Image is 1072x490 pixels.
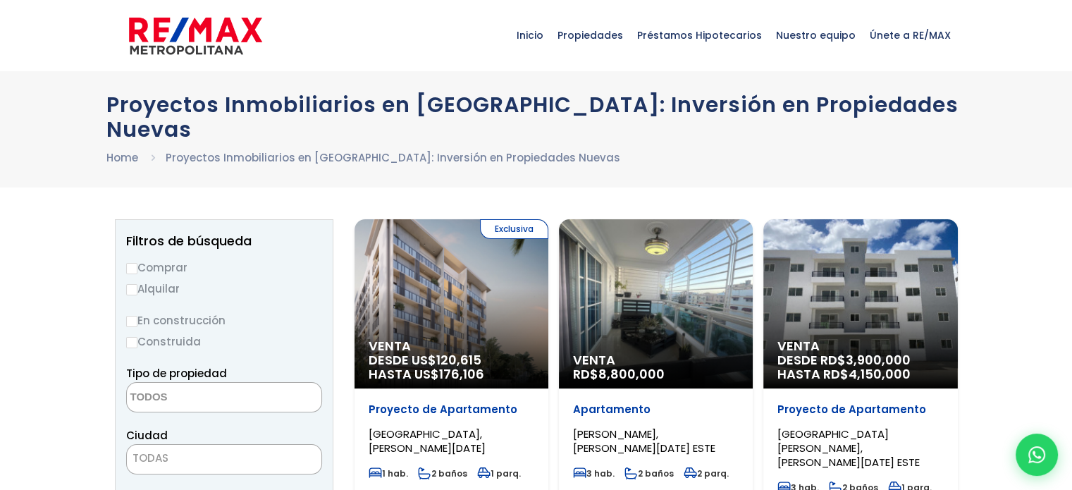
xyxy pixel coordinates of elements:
span: Propiedades [550,14,630,56]
span: 2 baños [624,467,674,479]
span: HASTA RD$ [777,367,943,381]
p: Apartamento [573,403,739,417]
span: TODAS [127,448,321,468]
span: 1 hab. [369,467,408,479]
img: remax-metropolitana-logo [129,15,262,57]
label: En construcción [126,312,322,329]
span: 1 parq. [477,467,521,479]
span: [GEOGRAPHIC_DATA], [PERSON_NAME][DATE] [369,427,486,455]
li: Proyectos Inmobiliarios en [GEOGRAPHIC_DATA]: Inversión en Propiedades Nuevas [166,149,620,166]
span: DESDE RD$ [777,353,943,381]
h1: Proyectos Inmobiliarios en [GEOGRAPHIC_DATA]: Inversión en Propiedades Nuevas [106,92,966,142]
span: Únete a RE/MAX [863,14,958,56]
span: 2 parq. [684,467,729,479]
label: Construida [126,333,322,350]
input: Construida [126,337,137,348]
p: Proyecto de Apartamento [777,403,943,417]
h2: Filtros de búsqueda [126,234,322,248]
label: Alquilar [126,280,322,298]
span: 176,106 [439,365,484,383]
span: HASTA US$ [369,367,534,381]
span: [PERSON_NAME], [PERSON_NAME][DATE] ESTE [573,427,715,455]
span: Venta [777,339,943,353]
span: Venta [369,339,534,353]
input: Comprar [126,263,137,274]
span: Venta [573,353,739,367]
span: TODAS [126,444,322,474]
span: Préstamos Hipotecarios [630,14,769,56]
p: Proyecto de Apartamento [369,403,534,417]
span: TODAS [133,451,168,465]
span: 3,900,000 [846,351,911,369]
label: Comprar [126,259,322,276]
span: 120,615 [436,351,481,369]
span: RD$ [573,365,665,383]
span: Exclusiva [480,219,548,239]
span: Nuestro equipo [769,14,863,56]
span: DESDE US$ [369,353,534,381]
span: [GEOGRAPHIC_DATA][PERSON_NAME], [PERSON_NAME][DATE] ESTE [777,427,920,470]
span: 2 baños [418,467,467,479]
input: Alquilar [126,284,137,295]
span: 3 hab. [573,467,615,479]
span: Ciudad [126,428,168,443]
input: En construcción [126,316,137,327]
span: Inicio [510,14,550,56]
span: 8,800,000 [598,365,665,383]
textarea: Search [127,383,264,413]
span: Tipo de propiedad [126,366,227,381]
a: Home [106,150,138,165]
span: 4,150,000 [849,365,911,383]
